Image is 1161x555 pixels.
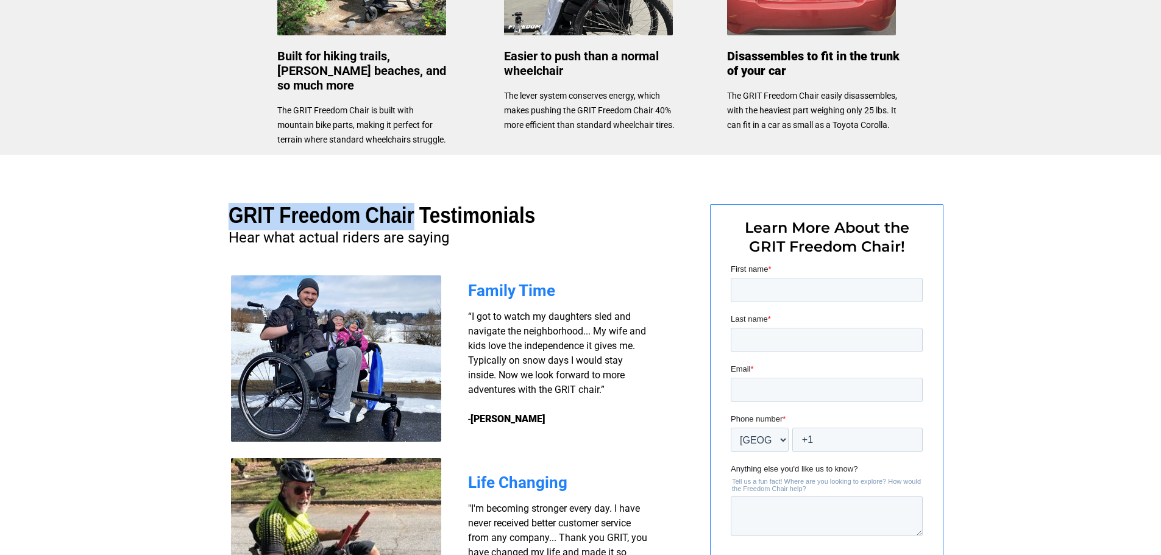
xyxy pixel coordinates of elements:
[468,281,555,300] span: Family Time
[745,219,909,255] span: Learn More About the GRIT Freedom Chair!
[277,49,446,93] span: Built for hiking trails, [PERSON_NAME] beaches, and so much more
[277,105,446,144] span: The GRIT Freedom Chair is built with mountain bike parts, making it perfect for terrain where sta...
[727,49,900,78] span: Disassembles to fit in the trunk of your car
[504,91,675,130] span: The lever system conserves energy, which makes pushing the GRIT Freedom Chair 40% more efficient ...
[468,311,646,425] span: “I got to watch my daughters sled and navigate the neighborhood... My wife and kids love the inde...
[727,91,897,130] span: The GRIT Freedom Chair easily disassembles, with the heaviest part weighing only 25 lbs. It can f...
[504,49,659,78] span: Easier to push than a normal wheelchair
[229,203,535,228] span: GRIT Freedom Chair Testimonials
[468,473,567,492] span: Life Changing
[470,413,545,425] strong: [PERSON_NAME]
[229,229,449,246] span: Hear what actual riders are saying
